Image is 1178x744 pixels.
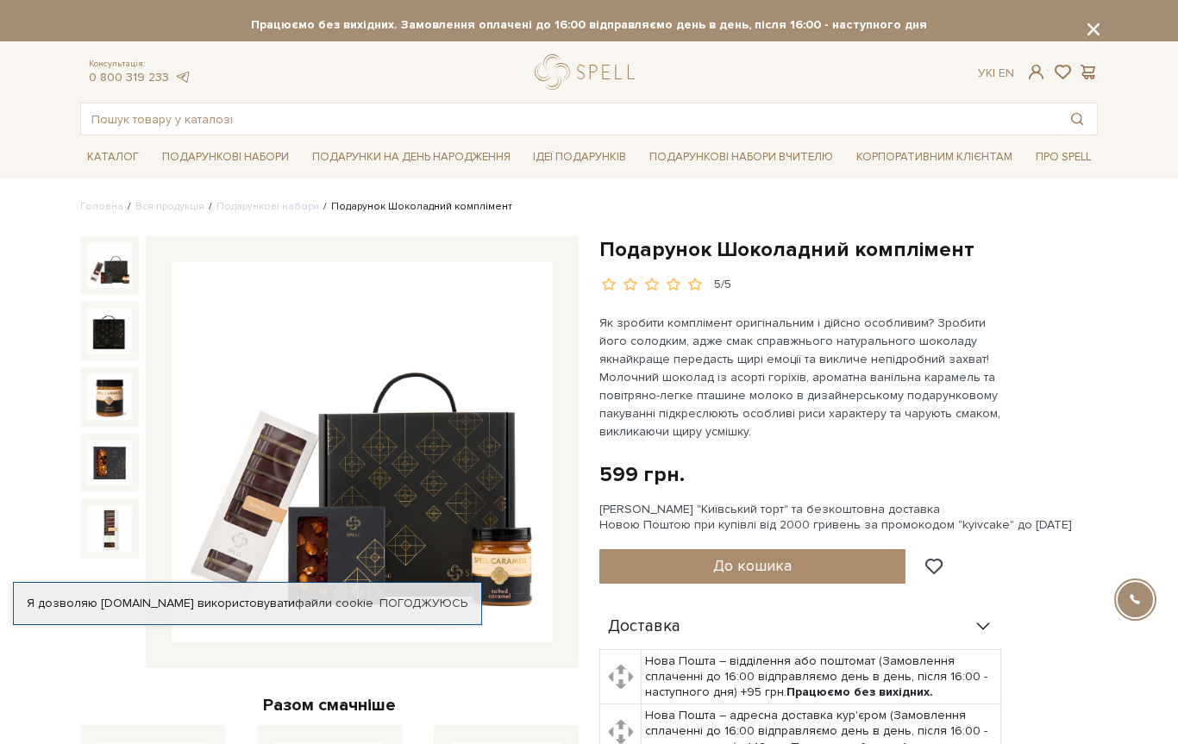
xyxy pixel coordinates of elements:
[319,199,512,215] li: Подарунок Шоколадний комплімент
[1057,103,1097,134] button: Пошук товару у каталозі
[81,103,1057,134] input: Пошук товару у каталозі
[87,243,132,288] img: Подарунок Шоколадний комплімент
[713,556,792,575] span: До кошика
[135,200,204,213] a: Вся продукція
[14,596,481,611] div: Я дозволяю [DOMAIN_NAME] використовувати
[80,200,123,213] a: Головна
[535,54,642,90] a: logo
[87,309,132,353] img: Подарунок Шоколадний комплімент
[379,596,467,611] a: Погоджуюсь
[87,374,132,419] img: Подарунок Шоколадний комплімент
[599,236,1098,263] h1: Подарунок Шоколадний комплімент
[295,596,373,610] a: файли cookie
[80,694,579,716] div: Разом смачніше
[642,649,1001,704] td: Нова Пошта – відділення або поштомат (Замовлення сплаченні до 16:00 відправляємо день в день, піс...
[526,144,633,171] a: Ідеї подарунків
[87,506,132,551] img: Подарунок Шоколадний комплімент
[978,66,1014,81] div: Ук
[599,549,905,584] button: До кошика
[89,70,169,84] a: 0 800 319 233
[599,461,685,488] div: 599 грн.
[714,277,731,293] div: 5/5
[173,70,191,84] a: telegram
[786,685,933,699] b: Працюємо без вихідних.
[608,619,680,635] span: Доставка
[599,314,1004,441] p: Як зробити комплімент оригінальним і дійсно особливим? Зробити його солодким, адже смак справжньо...
[993,66,995,80] span: |
[642,142,840,172] a: Подарункові набори Вчителю
[87,441,132,485] img: Подарунок Шоколадний комплімент
[155,144,296,171] a: Подарункові набори
[305,144,517,171] a: Подарунки на День народження
[849,144,1019,171] a: Корпоративним клієнтам
[1029,144,1098,171] a: Про Spell
[80,144,146,171] a: Каталог
[89,59,191,70] span: Консультація:
[80,17,1098,33] strong: Працюємо без вихідних. Замовлення оплачені до 16:00 відправляємо день в день, після 16:00 - насту...
[216,200,319,213] a: Подарункові набори
[172,262,553,643] img: Подарунок Шоколадний комплімент
[599,502,1098,533] div: [PERSON_NAME] "Київський торт" та безкоштовна доставка Новою Поштою при купівлі від 2000 гривень ...
[999,66,1014,80] a: En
